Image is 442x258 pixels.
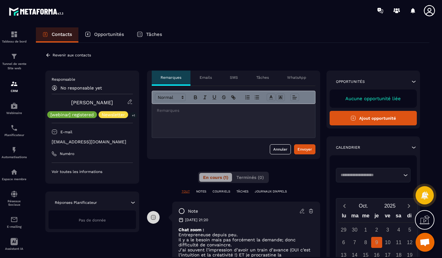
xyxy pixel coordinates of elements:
p: Assistant IA [2,247,27,250]
p: E-mail [60,129,72,135]
a: [PERSON_NAME] [71,100,113,106]
div: sa [393,211,404,222]
p: TÂCHES [236,189,248,194]
div: me [360,211,371,222]
button: Open years overlay [377,200,403,211]
span: Pas de donnée [79,218,106,222]
p: Revenir aux contacts [53,53,91,57]
a: schedulerschedulerPlanificateur [2,119,27,141]
div: 4 [393,224,404,235]
button: Next month [403,202,415,210]
a: Tâches [130,27,168,43]
p: CRM [2,89,27,93]
p: E-mailing [2,225,27,228]
p: Emails [200,75,212,80]
a: Assistant IA [2,233,27,255]
span: En cours (1) [203,175,228,180]
img: automations [10,146,18,154]
input: Search for option [338,172,402,178]
div: di [404,211,415,222]
div: 29 [338,224,349,235]
p: Voir toutes les informations [52,169,133,174]
p: Numéro [60,151,74,156]
p: COURRIELS [212,189,230,194]
div: 1 [360,224,371,235]
button: Envoyer [294,144,315,154]
div: 7 [349,237,360,248]
div: Search for option [336,168,411,182]
p: Responsable [52,77,133,82]
p: Remarques [161,75,181,80]
div: 6 [338,237,349,248]
strong: Chat zoom : [178,227,204,232]
button: Open months overlay [350,200,377,211]
p: [webinar] registered [50,112,94,117]
div: 9 [371,237,382,248]
button: Ajout opportunité [330,111,417,125]
p: Calendrier [336,145,360,150]
a: automationsautomationsWebinaire [2,97,27,119]
p: Tunnel de vente Site web [2,62,27,71]
a: Opportunités [78,27,130,43]
div: 2 [371,224,382,235]
p: Contacts [52,32,72,37]
p: Webinaire [2,111,27,115]
div: 8 [360,237,371,248]
div: ma [349,211,360,222]
p: Automatisations [2,155,27,159]
a: formationformationTunnel de vente Site web [2,48,27,75]
div: 10 [382,237,393,248]
p: Espace membre [2,177,27,181]
p: Réponses Planificateur [55,200,97,205]
div: Envoyer [297,146,312,152]
img: formation [10,53,18,60]
p: Opportunités [336,79,365,84]
img: logo [9,6,65,17]
p: No responsable yet [60,85,102,90]
p: Tâches [256,75,269,80]
button: Annuler [270,144,291,154]
div: 11 [393,237,404,248]
p: Il y a le besoin mais pas forcément la demande; donc difficulté de convaincre. [178,237,314,247]
p: note [188,208,198,214]
img: email [10,216,18,223]
a: automationsautomationsEspace membre [2,163,27,186]
p: Aucune opportunité liée [336,96,411,101]
span: Terminés (0) [236,175,264,180]
button: Terminés (0) [233,173,268,182]
p: Tâches [146,32,162,37]
img: automations [10,102,18,110]
div: Ouvrir le chat [416,233,434,252]
div: 5 [404,224,415,235]
a: automationsautomationsAutomatisations [2,141,27,163]
p: WhatsApp [287,75,306,80]
p: Planificateur [2,133,27,137]
p: Entrepreneuse depuis peu. [178,232,314,237]
img: scheduler [10,124,18,132]
img: social-network [10,190,18,198]
p: Tableau de bord [2,40,27,43]
p: JOURNAUX D'APPELS [255,189,287,194]
button: En cours (1) [199,173,232,182]
img: formation [10,31,18,38]
a: social-networksocial-networkRéseaux Sociaux [2,186,27,211]
a: formationformationTableau de bord [2,26,27,48]
div: ve [382,211,393,222]
p: Réseaux Sociaux [2,199,27,206]
div: 12 [404,237,415,248]
a: emailemailE-mailing [2,211,27,233]
p: [EMAIL_ADDRESS][DOMAIN_NAME] [52,139,133,145]
img: automations [10,168,18,176]
p: +1 [130,112,137,119]
p: SMS [230,75,238,80]
a: formationformationCRM [2,75,27,97]
div: 3 [382,224,393,235]
p: NOTES [196,189,206,194]
p: [DATE] 21:20 [185,217,208,222]
img: formation [10,80,18,88]
a: Contacts [36,27,78,43]
div: lu [338,211,349,222]
p: TOUT [182,189,190,194]
div: 30 [349,224,360,235]
button: Previous month [339,202,350,210]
